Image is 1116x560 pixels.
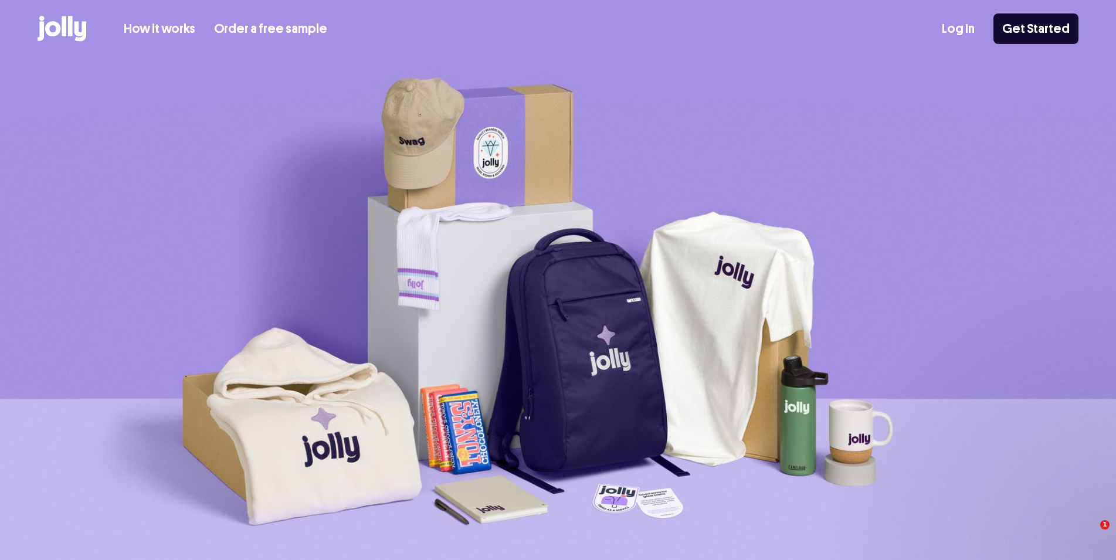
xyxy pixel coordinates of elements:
a: Get Started [993,13,1078,44]
iframe: Intercom live chat [1076,520,1104,548]
a: Order a free sample [214,19,327,39]
a: Log In [942,19,975,39]
span: 1 [1100,520,1110,530]
a: How it works [124,19,195,39]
